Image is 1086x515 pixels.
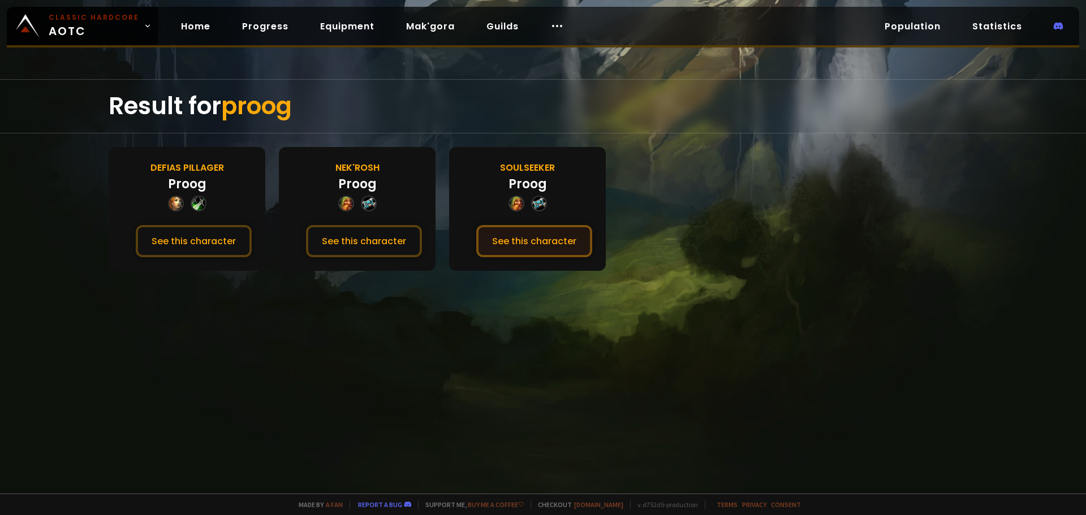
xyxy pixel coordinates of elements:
a: [DOMAIN_NAME] [574,500,623,509]
a: Buy me a coffee [468,500,524,509]
a: Progress [233,15,298,38]
span: Support me, [418,500,524,509]
a: Terms [717,500,738,509]
span: Checkout [531,500,623,509]
a: Home [172,15,219,38]
span: AOTC [49,12,139,40]
div: Soulseeker [500,161,555,175]
span: Made by [292,500,343,509]
a: Equipment [311,15,383,38]
span: v. d752d5 - production [630,500,698,509]
a: Population [876,15,950,38]
button: See this character [136,225,252,257]
small: Classic Hardcore [49,12,139,23]
button: See this character [306,225,422,257]
a: Consent [771,500,801,509]
a: Guilds [477,15,528,38]
a: Privacy [742,500,766,509]
span: proog [221,89,292,123]
a: Classic HardcoreAOTC [7,7,158,45]
a: Report a bug [358,500,402,509]
div: Defias Pillager [150,161,224,175]
button: See this character [476,225,592,257]
div: Nek'Rosh [335,161,380,175]
a: Mak'gora [397,15,464,38]
a: a fan [326,500,343,509]
div: Proog [508,175,547,193]
div: Proog [338,175,377,193]
div: Result for [109,80,977,133]
a: Statistics [963,15,1031,38]
div: Proog [168,175,206,193]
